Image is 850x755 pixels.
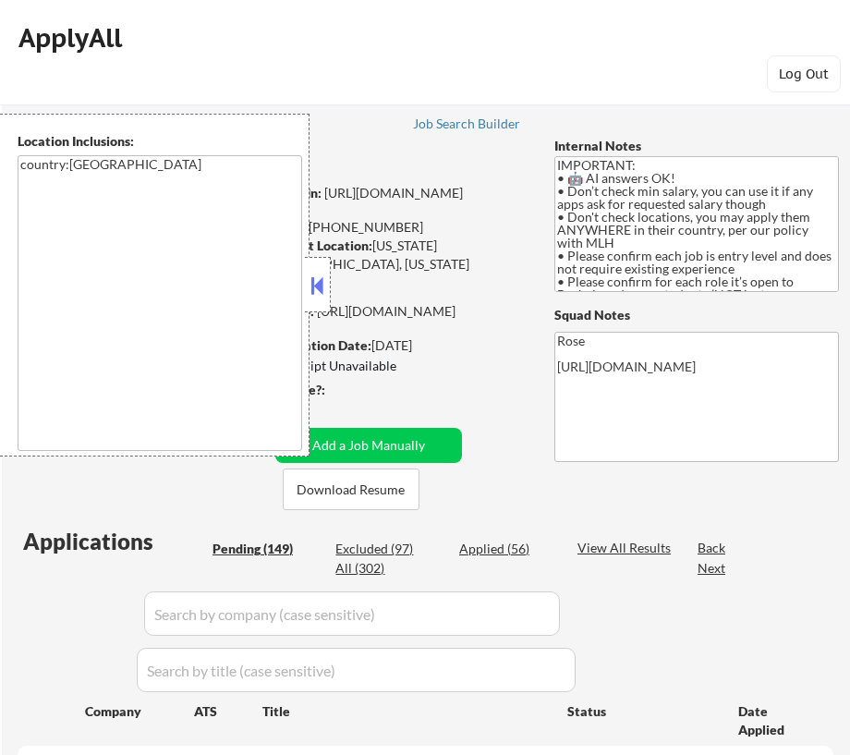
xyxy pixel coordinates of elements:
div: Next [698,559,727,578]
div: All (302) [335,559,428,578]
div: ApplyAll [18,22,127,54]
div: Applied (56) [459,540,552,558]
a: Job Search Builder [413,116,521,135]
div: Internal Notes [554,137,839,155]
div: 3.2 [267,283,531,301]
div: Location Inclusions: [18,132,302,151]
div: [DATE] [267,336,528,355]
div: ATS [194,702,262,721]
div: Title [262,702,550,721]
div: View All Results [577,539,676,557]
div: Back [698,539,727,557]
button: Add a Job Manually [275,428,462,463]
div: Squad Notes [554,306,839,324]
div: Job Search Builder [413,117,521,130]
div: Pending (149) [212,540,305,558]
a: [URL][DOMAIN_NAME] [317,303,455,319]
input: Search by company (case sensitive) [144,591,560,636]
input: Search by title (case sensitive) [137,648,576,692]
div: Excluded (97) [335,540,428,558]
div: Status [567,694,710,727]
div: Date Applied [738,702,811,738]
a: [URL][DOMAIN_NAME] [324,185,463,201]
div: [US_STATE][GEOGRAPHIC_DATA], [US_STATE] [267,237,528,273]
div: [PHONE_NUMBER] [267,218,528,237]
button: Download Resume [283,469,419,510]
button: Log Out [767,55,841,92]
div: Applications [23,530,206,553]
div: Company [85,702,194,721]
